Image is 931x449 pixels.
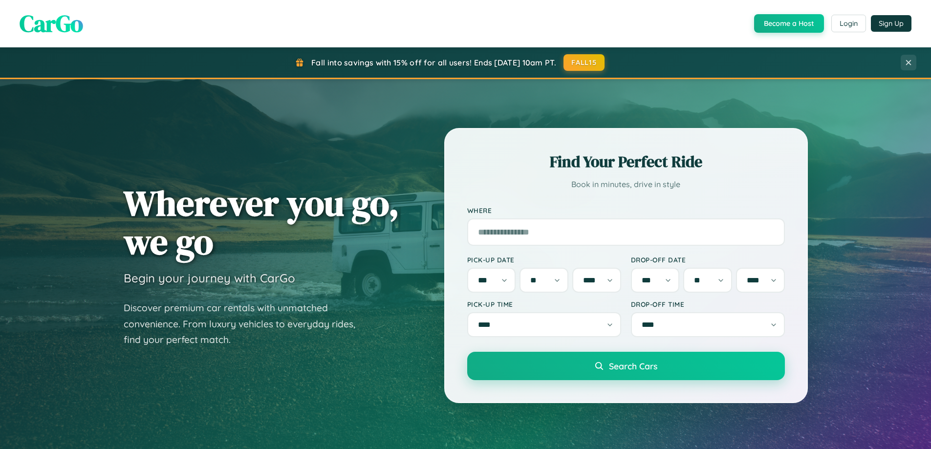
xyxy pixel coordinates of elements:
button: Login [831,15,866,32]
span: Fall into savings with 15% off for all users! Ends [DATE] 10am PT. [311,58,556,67]
p: Discover premium car rentals with unmatched convenience. From luxury vehicles to everyday rides, ... [124,300,368,348]
h3: Begin your journey with CarGo [124,271,295,285]
label: Pick-up Time [467,300,621,308]
h2: Find Your Perfect Ride [467,151,785,172]
label: Where [467,206,785,214]
label: Pick-up Date [467,256,621,264]
span: Search Cars [609,361,657,371]
button: Search Cars [467,352,785,380]
label: Drop-off Time [631,300,785,308]
h1: Wherever you go, we go [124,184,399,261]
button: Become a Host [754,14,824,33]
label: Drop-off Date [631,256,785,264]
button: Sign Up [871,15,911,32]
p: Book in minutes, drive in style [467,177,785,192]
button: FALL15 [563,54,605,71]
span: CarGo [20,7,83,40]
